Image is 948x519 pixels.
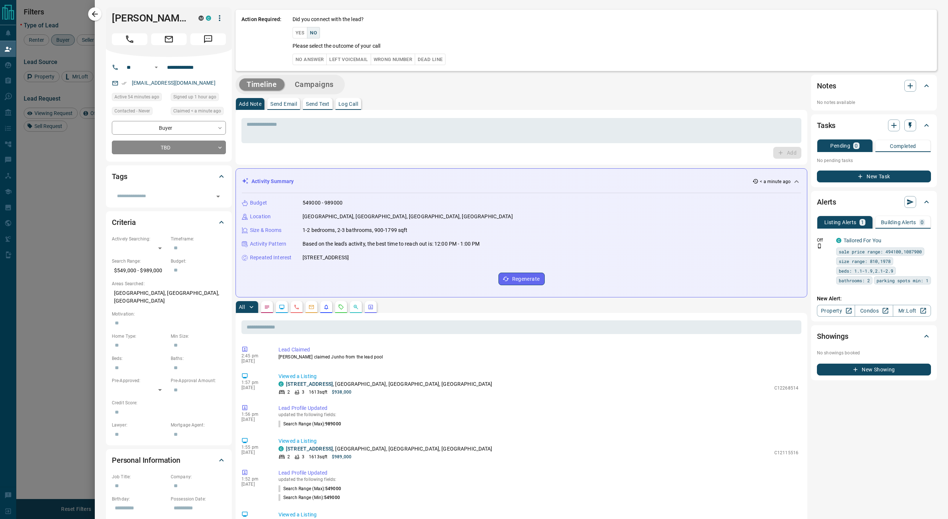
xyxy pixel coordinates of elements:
[353,304,359,310] svg: Opportunities
[250,213,271,220] p: Location
[171,473,226,480] p: Company:
[861,220,864,225] p: 1
[844,237,881,243] a: Tailored For You
[303,254,349,262] p: [STREET_ADDRESS]
[112,355,167,362] p: Beds:
[241,380,267,385] p: 1:57 pm
[332,454,351,460] p: $989,000
[774,449,798,456] p: C12115516
[171,496,226,502] p: Possession Date:
[112,141,226,154] div: TBD
[152,63,161,72] button: Open
[241,417,267,422] p: [DATE]
[324,495,340,500] span: 549000
[112,216,136,228] h2: Criteria
[817,364,931,375] button: New Showing
[112,422,167,428] p: Lawyer:
[306,101,330,107] p: Send Text
[286,380,493,388] p: , [GEOGRAPHIC_DATA], [GEOGRAPHIC_DATA], [GEOGRAPHIC_DATA]
[171,236,226,242] p: Timeframe:
[270,101,297,107] p: Send Email
[171,107,226,117] div: Fri Aug 15 2025
[294,304,300,310] svg: Calls
[278,485,341,492] p: Search Range (Max) :
[171,93,226,103] div: Fri Aug 15 2025
[241,385,267,390] p: [DATE]
[112,121,226,135] div: Buyer
[855,143,858,148] p: 0
[264,304,270,310] svg: Notes
[251,178,294,185] p: Activity Summary
[302,454,304,460] p: 3
[817,117,931,134] div: Tasks
[112,451,226,469] div: Personal Information
[112,171,127,182] h2: Tags
[278,421,341,427] p: Search Range (Max) :
[309,389,327,395] p: 1613 sqft
[839,248,922,255] span: sale price range: 494100,1087900
[371,54,415,65] button: Wrong Number
[173,107,221,115] span: Claimed < a minute ago
[250,254,291,262] p: Repeated Interest
[293,27,307,38] button: Yes
[286,446,333,452] a: [STREET_ADDRESS]
[151,33,187,45] span: Email
[881,220,916,225] p: Building Alerts
[817,155,931,166] p: No pending tasks
[112,473,167,480] p: Job Title:
[278,446,284,451] div: condos.ca
[287,78,341,91] button: Campaigns
[323,304,329,310] svg: Listing Alerts
[250,199,267,207] p: Budget
[239,101,261,107] p: Add Note
[308,304,314,310] svg: Emails
[839,257,891,265] span: size range: 810,1978
[325,421,341,427] span: 989000
[921,220,924,225] p: 0
[830,143,850,148] p: Pending
[250,240,286,248] p: Activity Pattern
[855,305,893,317] a: Condos
[132,80,216,86] a: [EMAIL_ADDRESS][DOMAIN_NAME]
[171,377,226,384] p: Pre-Approval Amount:
[112,264,167,277] p: $549,000 - $989,000
[239,304,245,310] p: All
[278,404,798,412] p: Lead Profile Updated
[287,454,290,460] p: 2
[817,193,931,211] div: Alerts
[190,33,226,45] span: Message
[278,412,798,417] p: updated the following fields:
[817,171,931,182] button: New Task
[241,358,267,364] p: [DATE]
[112,333,167,340] p: Home Type:
[817,80,836,92] h2: Notes
[114,107,150,115] span: Contacted - Never
[206,16,211,21] div: condos.ca
[839,267,893,274] span: beds: 1.1-1.9,2.1-2.9
[774,385,798,391] p: C12268514
[817,330,848,342] h2: Showings
[241,412,267,417] p: 1:56 pm
[817,99,931,106] p: No notes available
[112,168,226,185] div: Tags
[817,327,931,345] div: Showings
[817,77,931,95] div: Notes
[198,16,204,21] div: mrloft.ca
[278,511,798,519] p: Viewed a Listing
[368,304,374,310] svg: Agent Actions
[278,354,798,360] p: [PERSON_NAME] claimed Junho from the lead pool
[213,191,223,202] button: Open
[839,277,870,284] span: bathrooms: 2
[112,213,226,231] div: Criteria
[893,305,931,317] a: Mr.Loft
[293,16,364,23] p: Did you connect with the lead?
[112,496,167,502] p: Birthday:
[250,226,282,234] p: Size & Rooms
[760,178,791,185] p: < a minute ago
[303,226,408,234] p: 1-2 bedrooms, 2-3 bathrooms, 900-1799 sqft
[309,454,327,460] p: 1613 sqft
[286,381,333,387] a: [STREET_ADDRESS]
[293,42,380,50] p: Please select the outcome of your call
[241,476,267,482] p: 1:52 pm
[278,373,798,380] p: Viewed a Listing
